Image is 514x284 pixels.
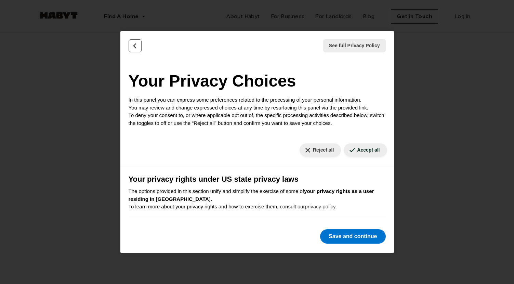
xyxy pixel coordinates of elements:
[329,42,380,49] span: See full Privacy Policy
[300,143,341,157] button: Reject all
[320,229,385,244] button: Save and continue
[344,143,387,157] button: Accept all
[129,188,374,202] b: your privacy rights as a user residing in [GEOGRAPHIC_DATA].
[129,173,386,185] h3: Your privacy rights under US state privacy laws
[129,39,142,52] button: Back
[129,96,386,127] p: In this panel you can express some preferences related to the processing of your personal informa...
[305,204,335,209] a: privacy policy
[323,39,386,52] button: See full Privacy Policy
[129,188,386,211] p: The options provided in this section unify and simplify the exercise of some of To learn more abo...
[129,69,386,93] h2: Your Privacy Choices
